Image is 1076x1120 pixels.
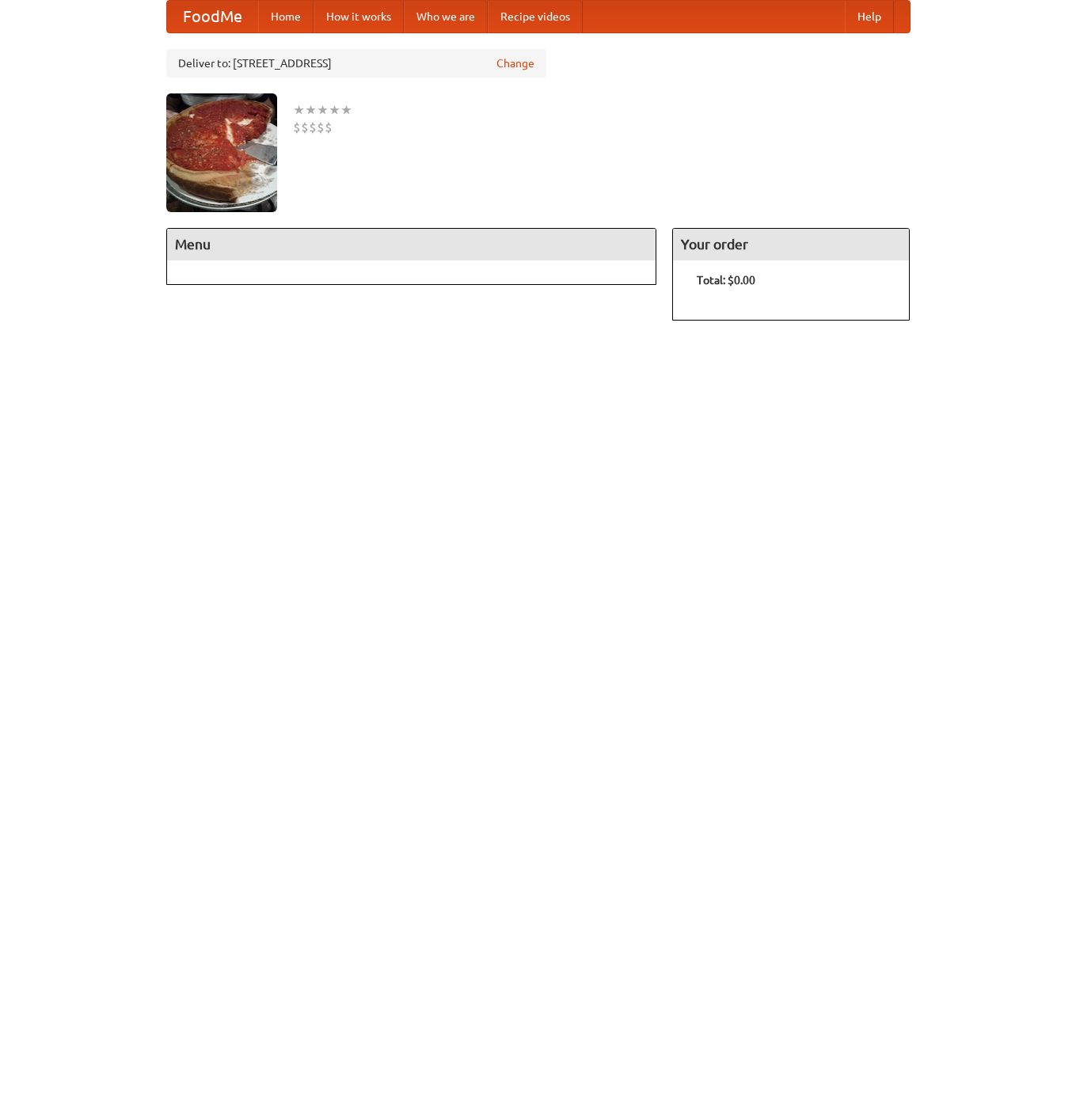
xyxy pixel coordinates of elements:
li: ★ [305,101,317,119]
a: Help [845,1,894,32]
li: ★ [329,101,340,119]
a: Who we are [404,1,488,32]
a: Home [258,1,314,32]
a: How it works [314,1,404,32]
li: $ [293,119,301,136]
h4: Your order [673,229,909,260]
li: $ [325,119,333,136]
a: FoodMe [167,1,258,32]
img: angular.jpg [166,93,277,212]
li: $ [309,119,317,136]
li: ★ [317,101,329,119]
li: $ [317,119,325,136]
li: ★ [293,101,305,119]
li: $ [301,119,309,136]
b: Total: $0.00 [697,274,755,287]
h4: Menu [167,229,656,260]
a: Recipe videos [488,1,583,32]
li: ★ [340,101,352,119]
a: Change [496,55,534,71]
div: Deliver to: [STREET_ADDRESS] [166,49,546,78]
